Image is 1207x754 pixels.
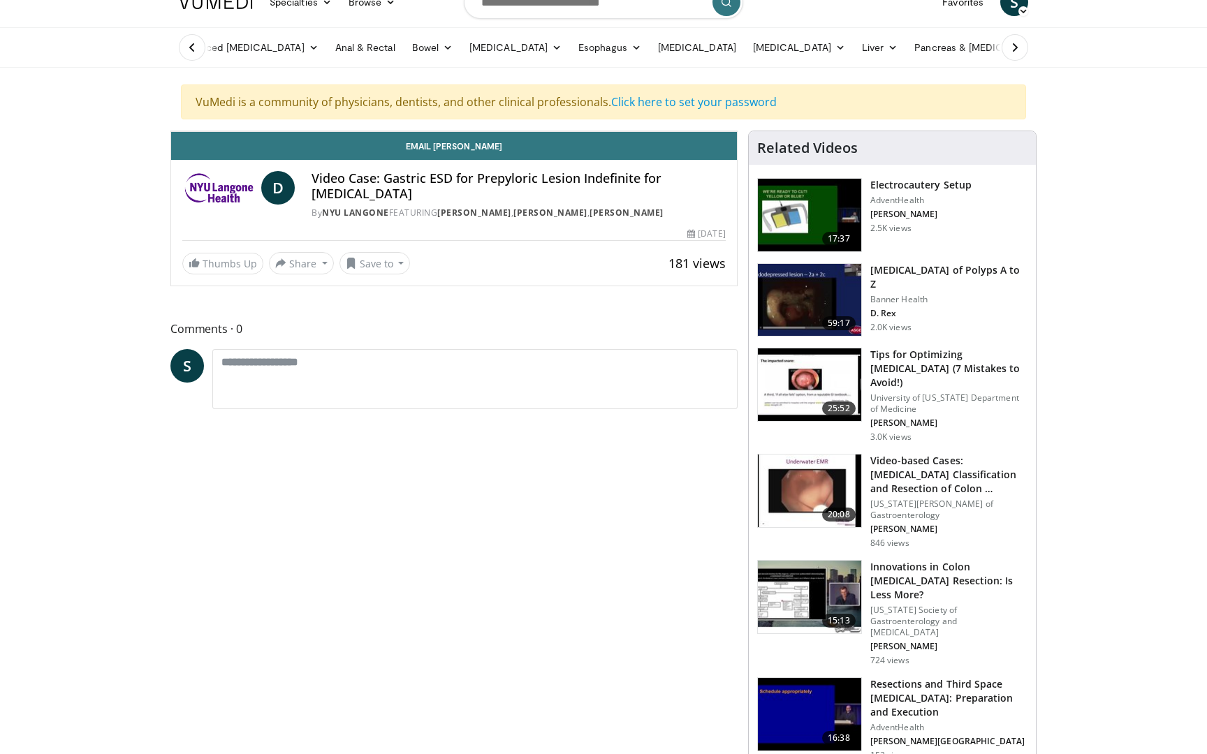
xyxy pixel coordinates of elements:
[687,228,725,240] div: [DATE]
[182,253,263,274] a: Thumbs Up
[870,392,1027,415] p: University of [US_STATE] Department of Medicine
[870,605,1027,638] p: [US_STATE] Society of Gastroenterology and [MEDICAL_DATA]
[261,171,295,205] a: D
[570,34,650,61] a: Esophagus
[757,263,1027,337] a: 59:17 [MEDICAL_DATA] of Polyps A to Z Banner Health D. Rex 2.0K views
[461,34,570,61] a: [MEDICAL_DATA]
[870,322,912,333] p: 2.0K views
[870,722,1027,733] p: AdventHealth
[870,655,909,666] p: 724 views
[870,209,972,220] p: [PERSON_NAME]
[870,308,1027,319] p: D. Rex
[312,207,725,219] div: By FEATURING , ,
[906,34,1069,61] a: Pancreas & [MEDICAL_DATA]
[758,348,861,421] img: 850778bb-8ad9-4cb4-ad3c-34ed2ae53136.150x105_q85_crop-smart_upscale.jpg
[757,140,858,156] h4: Related Videos
[822,614,856,628] span: 15:13
[870,195,972,206] p: AdventHealth
[404,34,461,61] a: Bowel
[758,561,861,633] img: 00375eaf-9f63-4424-90ac-8fdd2abfb4f2.150x105_q85_crop-smart_upscale.jpg
[822,508,856,522] span: 20:08
[757,560,1027,666] a: 15:13 Innovations in Colon [MEDICAL_DATA] Resection: Is Less More? [US_STATE] Society of Gastroen...
[611,94,777,110] a: Click here to set your password
[822,731,856,745] span: 16:38
[758,264,861,337] img: bf168eeb-0ca8-416e-a810-04a26ed65824.150x105_q85_crop-smart_upscale.jpg
[170,349,204,383] a: S
[170,34,327,61] a: Advanced [MEDICAL_DATA]
[854,34,906,61] a: Liver
[181,84,1026,119] div: VuMedi is a community of physicians, dentists, and other clinical professionals.
[870,641,1027,652] p: [PERSON_NAME]
[757,178,1027,252] a: 17:37 Electrocautery Setup AdventHealth [PERSON_NAME] 2.5K views
[745,34,854,61] a: [MEDICAL_DATA]
[757,454,1027,549] a: 20:08 Video-based Cases: [MEDICAL_DATA] Classification and Resection of Colon … [US_STATE][PERSON...
[269,252,334,274] button: Share
[870,417,1027,429] p: [PERSON_NAME]
[758,454,861,527] img: 4f53482c-9876-43a2-94d4-37d397755828.150x105_q85_crop-smart_upscale.jpg
[870,560,1027,602] h3: Innovations in Colon [MEDICAL_DATA] Resection: Is Less More?
[312,171,725,201] h4: Video Case: Gastric ESD for Prepyloric Lesion Indefinite for [MEDICAL_DATA]
[758,678,861,751] img: 24346d2b-1fbf-4793-9635-0f94ba5b6cdf.150x105_q85_crop-smart_upscale.jpg
[182,171,256,205] img: NYU Langone
[757,348,1027,443] a: 25:52 Tips for Optimizing [MEDICAL_DATA] (7 Mistakes to Avoid!) University of [US_STATE] Departme...
[870,263,1027,291] h3: [MEDICAL_DATA] of Polyps A to Z
[322,207,389,219] a: NYU Langone
[758,179,861,251] img: fad971be-1e1b-4bee-8d31-3c0c22ccf592.150x105_q85_crop-smart_upscale.jpg
[870,677,1027,719] h3: Resections and Third Space [MEDICAL_DATA]: Preparation and Execution
[170,320,738,338] span: Comments 0
[339,252,411,274] button: Save to
[513,207,587,219] a: [PERSON_NAME]
[870,294,1027,305] p: Banner Health
[870,223,912,234] p: 2.5K views
[870,736,1027,747] p: [PERSON_NAME][GEOGRAPHIC_DATA]
[870,538,909,549] p: 846 views
[870,524,1027,535] p: [PERSON_NAME]
[171,131,737,132] video-js: Video Player
[822,401,856,415] span: 25:52
[870,178,972,192] h3: Electrocautery Setup
[327,34,404,61] a: Anal & Rectal
[668,255,726,272] span: 181 views
[870,348,1027,390] h3: Tips for Optimizing [MEDICAL_DATA] (7 Mistakes to Avoid!)
[590,207,664,219] a: [PERSON_NAME]
[437,207,511,219] a: [PERSON_NAME]
[822,316,856,330] span: 59:17
[171,132,737,160] a: Email [PERSON_NAME]
[822,232,856,246] span: 17:37
[870,498,1027,521] p: [US_STATE][PERSON_NAME] of Gastroenterology
[650,34,745,61] a: [MEDICAL_DATA]
[870,431,912,443] p: 3.0K views
[870,454,1027,496] h3: Video-based Cases: [MEDICAL_DATA] Classification and Resection of Colon …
